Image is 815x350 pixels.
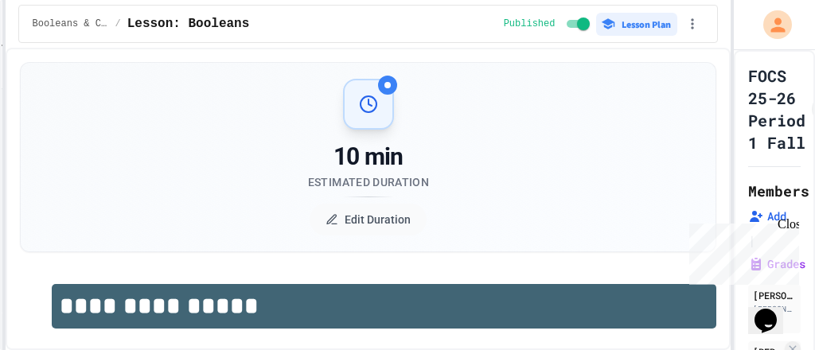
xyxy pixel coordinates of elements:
span: / [115,17,120,30]
div: 10 min [308,142,429,171]
button: Add [748,208,786,224]
div: Estimated Duration [308,174,429,190]
span: Published [504,17,556,30]
div: My Account [747,6,796,43]
div: Content is published and visible to students [504,14,594,33]
button: Edit Duration [310,204,427,235]
button: Lesson Plan [596,13,677,36]
h1: FOCS 25-26 Period 1 Fall [748,64,805,154]
span: Booleans & Conditionals [32,17,108,30]
iframe: chat widget [683,217,799,285]
h2: Members [748,180,809,202]
div: Chat with us now!Close [6,6,110,101]
span: Lesson: Booleans [127,14,250,33]
iframe: chat widget [748,286,799,334]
